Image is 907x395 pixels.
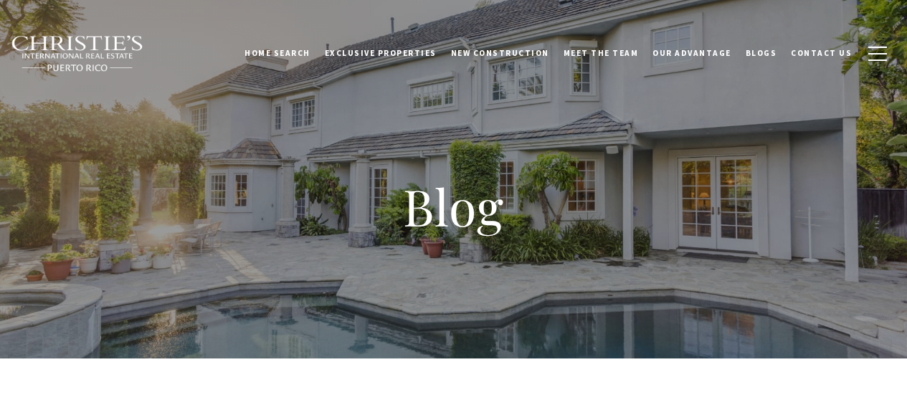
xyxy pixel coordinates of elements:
span: Our Advantage [652,48,731,58]
h1: Blog [167,175,741,238]
span: Blogs [746,48,777,58]
a: Blogs [739,35,784,71]
a: Home Search [237,35,318,71]
img: Christie's International Real Estate black text logo [11,35,144,72]
a: Our Advantage [645,35,739,71]
a: New Construction [444,35,556,71]
span: New Construction [451,48,549,58]
span: Exclusive Properties [325,48,437,58]
span: Contact Us [791,48,852,58]
a: Exclusive Properties [318,35,444,71]
a: Meet the Team [556,35,646,71]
